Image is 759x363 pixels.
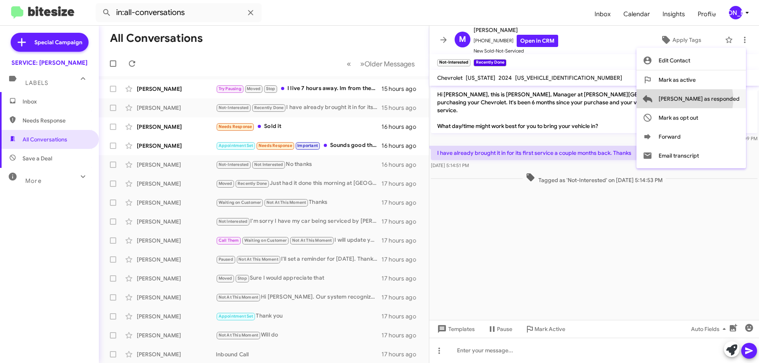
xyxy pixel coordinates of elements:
span: Mark as active [659,70,696,89]
button: Forward [636,127,746,146]
button: Email transcript [636,146,746,165]
span: Mark as opt out [659,108,698,127]
span: Edit Contact [659,51,690,70]
span: [PERSON_NAME] as responded [659,89,740,108]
